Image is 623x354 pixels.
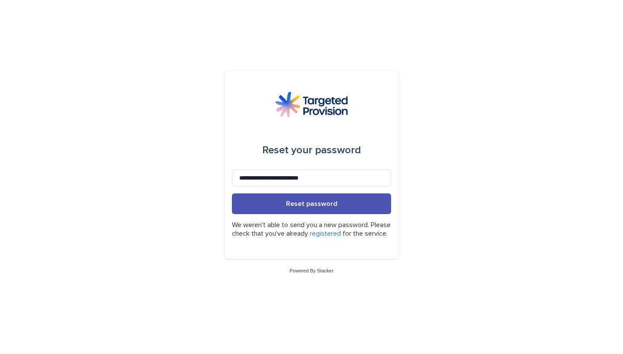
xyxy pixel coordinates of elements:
[232,193,391,214] button: Reset password
[232,221,391,237] p: We weren't able to send you a new password. Please check that you've already for the service.
[286,200,337,207] span: Reset password
[310,230,341,237] a: registered
[275,92,348,117] img: M5nRWzHhSzIhMunXDL62
[262,138,361,162] div: Reset your password
[289,268,333,273] a: Powered By Stacker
